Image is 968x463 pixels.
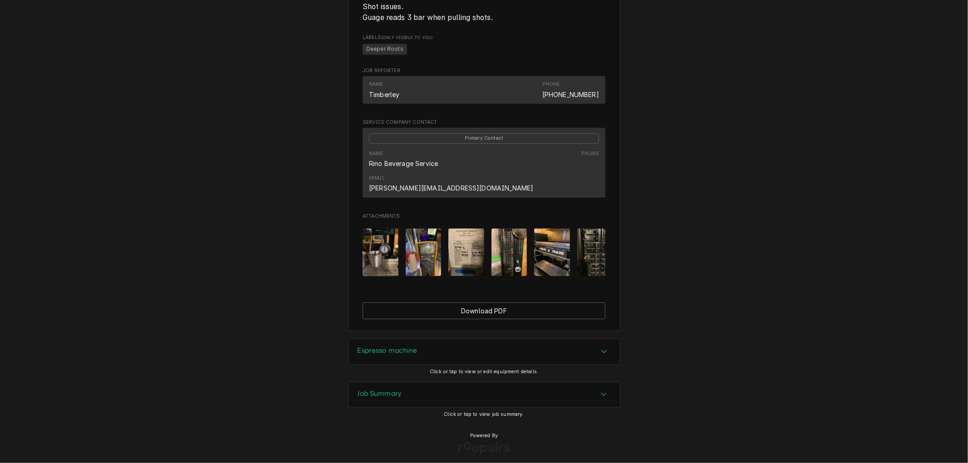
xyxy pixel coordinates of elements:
h3: Espresso machine [358,346,418,355]
span: Attachments [363,222,605,284]
div: Job Reporter [363,67,605,108]
span: Click or tap to view job summary. [444,411,524,417]
h3: Job Summary [358,390,402,398]
div: Button Group Row [363,302,605,319]
div: Name [369,81,383,88]
div: Contact [363,128,605,198]
span: Powered By [470,432,498,439]
div: Name [369,150,383,157]
span: [object Object] [363,43,605,56]
div: Job Reporter List [363,76,605,108]
div: Primary [369,132,599,143]
div: Button Group [363,302,605,319]
span: Job Reporter [363,67,605,74]
div: Email [369,175,534,193]
div: Accordion Header [349,339,620,365]
div: Accordion Header [349,382,620,408]
div: Name [369,81,399,99]
img: X4iCZnTMQ5m96Adk5Kiw [448,229,484,276]
div: Phone [581,150,599,157]
div: Job Summary [348,382,620,408]
span: (Only Visible to You) [381,35,432,40]
div: Phone [542,81,599,99]
img: oDSbpz24S5i0zLJcQ3OZ [577,229,613,276]
span: Service Company Contact [363,119,605,126]
span: Labels [363,34,605,41]
div: Service Company Contact [363,119,605,201]
span: Click or tap to view or edit equipment details. [430,369,539,375]
img: 1loJySEzT3y8GLWZ1zsn [491,229,527,276]
img: s2vhmn5iTHeQtBIr8N0q [534,229,570,276]
div: Phone [581,150,599,168]
a: [PERSON_NAME][EMAIL_ADDRESS][DOMAIN_NAME] [369,184,534,192]
span: Shot issues. Guage reads 3 bar when pulling shots. [363,2,493,22]
div: Attachments [363,213,605,283]
span: Primary Contact [369,133,599,144]
span: Deeper Roots [363,44,407,55]
div: Espresso machine [348,339,620,365]
button: Accordion Details Expand Trigger [349,382,620,408]
div: Phone [542,81,560,88]
span: Reason For Call [363,1,605,23]
img: xFOTGULNR2SWSMBhDBDH [406,229,442,276]
div: Contact [363,76,605,104]
img: JoO8YxcnT9WgE1k0wZXa [363,229,398,276]
div: Rino Beverage Service [369,159,438,168]
div: Timberley [369,90,399,99]
span: Attachments [363,213,605,220]
div: Name [369,150,438,168]
div: Email [369,175,385,182]
a: [PHONE_NUMBER] [542,91,599,98]
button: Accordion Details Expand Trigger [349,339,620,365]
div: Service Company Contact List [363,128,605,202]
div: [object Object] [363,34,605,56]
img: Roopairs [451,435,518,462]
button: Download PDF [363,302,605,319]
